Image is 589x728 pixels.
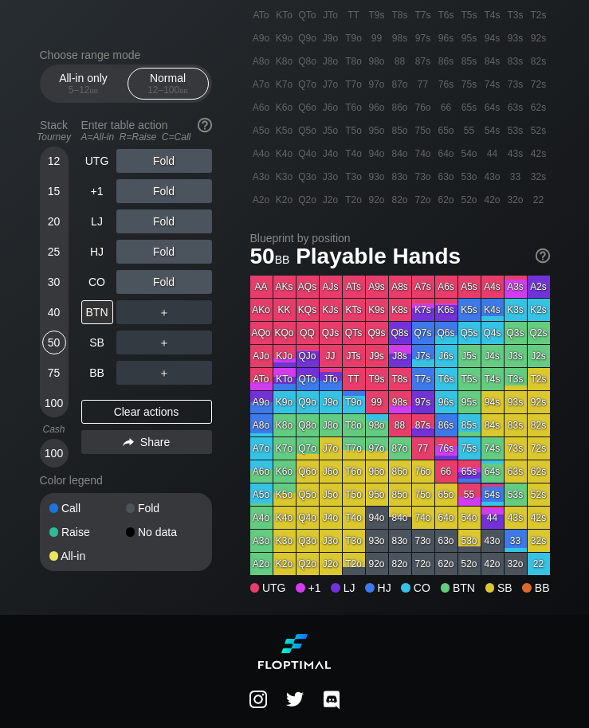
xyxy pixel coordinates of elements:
[366,322,388,344] div: Q9s
[534,247,552,264] img: help.32db89a4.svg
[81,179,113,203] div: +1
[528,96,550,119] div: 62s
[273,276,296,298] div: AKs
[286,691,304,708] img: LSE2INuPwJBwkuuOCCAC64JLhW+QMX4Z7QUmW1PwAAAABJRU5ErkJggg==
[116,209,212,233] div: Fold
[481,143,504,165] div: 44
[458,96,481,119] div: 65s
[42,391,66,415] div: 100
[435,143,457,165] div: 64o
[275,249,290,267] span: bb
[366,276,388,298] div: A9s
[505,73,527,96] div: 73s
[366,50,388,72] div: 98o
[458,345,481,367] div: J5s
[435,276,457,298] div: A6s
[296,166,319,188] div: Q3o
[343,299,365,321] div: KTs
[320,483,342,506] div: J5o
[528,73,550,96] div: 72s
[273,437,296,460] div: K7o
[458,73,481,96] div: 75s
[528,322,550,344] div: Q2s
[135,84,202,96] div: 12 – 100
[273,368,296,390] div: KTo
[250,232,550,245] h2: Blueprint by position
[389,414,411,436] div: 88
[343,437,365,460] div: T7o
[481,322,504,344] div: Q4s
[49,503,126,514] div: Call
[250,299,273,321] div: AKo
[296,414,319,436] div: Q8o
[343,73,365,96] div: T7o
[366,483,388,506] div: 95o
[250,119,273,142] div: A5o
[412,189,434,211] div: 72o
[250,276,273,298] div: AA
[132,68,205,99] div: Normal
[81,430,212,454] div: Share
[435,368,457,390] div: T6s
[435,73,457,96] div: 76s
[458,368,481,390] div: T5s
[296,50,319,72] div: Q8o
[481,345,504,367] div: J4s
[366,166,388,188] div: 93o
[296,143,319,165] div: Q4o
[343,368,365,390] div: TT
[412,437,434,460] div: 77
[481,299,504,321] div: K4s
[528,143,550,165] div: 42s
[505,189,527,211] div: 32o
[49,526,126,538] div: Raise
[389,4,411,26] div: T8s
[343,483,365,506] div: T5o
[412,345,434,367] div: J7s
[42,331,66,354] div: 50
[412,166,434,188] div: 73o
[481,189,504,211] div: 42o
[296,276,319,298] div: AQs
[49,550,126,562] div: All-in
[250,391,273,413] div: A9o
[412,50,434,72] div: 87s
[389,345,411,367] div: J8s
[435,4,457,26] div: T6s
[458,27,481,49] div: 95s
[320,27,342,49] div: J9o
[458,119,481,142] div: 55
[528,391,550,413] div: 92s
[116,331,212,354] div: ＋
[116,179,212,203] div: Fold
[273,414,296,436] div: K8o
[343,27,365,49] div: T9o
[320,414,342,436] div: J8o
[435,50,457,72] div: 86s
[123,438,134,447] img: share.864f2f62.svg
[481,73,504,96] div: 74s
[33,424,75,435] div: Cash
[81,400,212,424] div: Clear actions
[320,687,343,713] img: discord.f09ba73b.svg
[505,4,527,26] div: T3s
[366,460,388,483] div: 96o
[505,96,527,119] div: 63s
[273,4,296,26] div: KTo
[505,391,527,413] div: 93s
[481,166,504,188] div: 43o
[343,4,365,26] div: TT
[33,131,75,143] div: Tourney
[179,84,188,96] span: bb
[296,322,319,344] div: QQ
[412,276,434,298] div: A7s
[196,116,214,134] img: help.32db89a4.svg
[273,299,296,321] div: KK
[528,166,550,188] div: 32s
[248,245,293,271] span: 50
[273,345,296,367] div: KJo
[320,345,342,367] div: JJ
[343,96,365,119] div: T6o
[389,437,411,460] div: 87o
[81,209,113,233] div: LJ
